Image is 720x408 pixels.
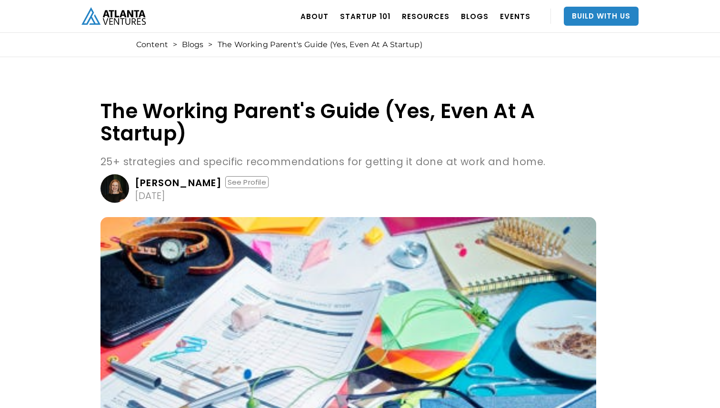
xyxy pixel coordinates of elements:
[225,176,269,188] div: See Profile
[208,40,212,50] div: >
[135,191,165,200] div: [DATE]
[135,178,222,188] div: [PERSON_NAME]
[173,40,177,50] div: >
[182,40,203,50] a: Blogs
[100,154,596,169] p: 25+ strategies and specific recommendations for getting it done at work and home.
[300,3,329,30] a: ABOUT
[500,3,530,30] a: EVENTS
[340,3,390,30] a: Startup 101
[564,7,639,26] a: Build With Us
[461,3,489,30] a: BLOGS
[100,174,596,203] a: [PERSON_NAME]See Profile[DATE]
[100,100,596,145] h1: The Working Parent's Guide (Yes, Even At A Startup)
[402,3,450,30] a: RESOURCES
[218,40,422,50] div: The Working Parent's Guide (Yes, Even At A Startup)
[136,40,168,50] a: Content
